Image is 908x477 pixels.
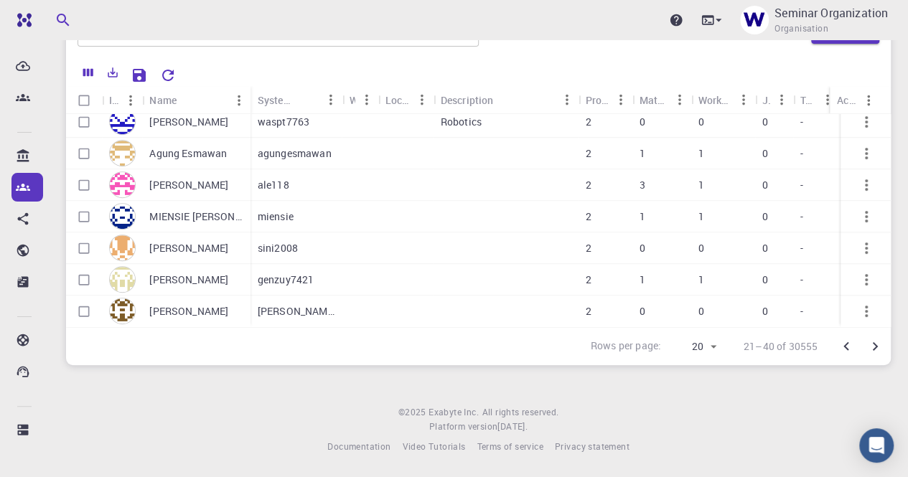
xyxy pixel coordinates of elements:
[258,178,289,192] p: ale118
[402,440,465,452] span: Video Tutorials
[327,440,390,452] span: Documentation
[762,115,768,129] p: 0
[832,332,861,361] button: Go to previous page
[100,61,125,84] button: Export
[640,146,645,161] p: 1
[586,209,591,224] p: 2
[698,178,704,192] p: 1
[609,88,632,111] button: Menu
[800,273,803,287] p: -
[350,86,355,114] div: Web
[859,428,894,463] div: Open Intercom Messenger
[342,86,378,114] div: Web
[793,86,839,114] div: Teams
[11,13,32,27] img: logo
[586,304,591,318] p: 2
[698,209,704,224] p: 1
[632,86,691,114] div: Materials
[29,10,80,23] span: Support
[770,88,793,111] button: Menu
[698,273,704,287] p: 1
[586,115,591,129] p: 2
[109,86,119,114] div: Icon
[800,86,816,114] div: Teams
[698,86,732,114] div: Workflows
[109,266,136,293] img: avatar
[830,86,880,114] div: Actions
[755,86,793,114] div: Jobs
[586,86,609,114] div: Projects
[258,304,335,318] p: [PERSON_NAME]
[149,86,177,114] div: Name
[762,241,768,255] p: 0
[142,86,250,114] div: Name
[319,88,342,111] button: Menu
[355,88,378,111] button: Menu
[800,304,803,318] p: -
[667,336,721,357] div: 20
[861,332,889,361] button: Go to next page
[477,440,543,454] a: Terms of service
[762,273,768,287] p: 0
[76,61,100,84] button: Columns
[698,115,704,129] p: 0
[762,86,770,114] div: Jobs
[149,273,228,287] p: [PERSON_NAME]
[586,241,591,255] p: 2
[691,86,755,114] div: Workflows
[640,241,645,255] p: 0
[555,440,629,452] span: Privacy statement
[668,88,691,111] button: Menu
[762,146,768,161] p: 0
[762,304,768,318] p: 0
[640,304,645,318] p: 0
[800,178,803,192] p: -
[497,420,528,432] span: [DATE] .
[732,88,755,111] button: Menu
[640,115,645,129] p: 0
[857,89,880,112] button: Menu
[149,241,228,255] p: [PERSON_NAME]
[258,86,296,114] div: System Name
[482,405,558,420] span: All rights reserved.
[441,86,494,114] div: Description
[429,420,497,434] span: Platform version
[441,115,482,129] p: Robotics
[555,440,629,454] a: Privacy statement
[327,440,390,454] a: Documentation
[640,209,645,224] p: 1
[586,146,591,161] p: 2
[740,6,769,34] img: Seminar Organization
[774,4,888,22] p: Seminar Organization
[586,178,591,192] p: 2
[109,140,136,166] img: avatar
[640,273,645,287] p: 1
[774,22,828,36] span: Organisation
[258,115,309,129] p: waspt7763
[402,440,465,454] a: Video Tutorials
[816,88,839,111] button: Menu
[411,88,434,111] button: Menu
[149,178,228,192] p: [PERSON_NAME]
[800,209,803,224] p: -
[125,61,154,90] button: Save Explorer Settings
[109,235,136,261] img: avatar
[149,146,227,161] p: Agung Esmawan
[800,241,803,255] p: -
[149,304,228,318] p: [PERSON_NAME]
[119,89,142,112] button: Menu
[698,146,704,161] p: 1
[109,171,136,198] img: avatar
[258,146,332,161] p: agungesmawan
[109,298,136,324] img: avatar
[640,178,645,192] p: 3
[149,209,243,224] p: MIENSIE [PERSON_NAME]
[429,406,479,417] span: Exabyte Inc.
[762,209,768,224] p: 0
[109,108,136,135] img: avatar
[109,203,136,230] img: avatar
[378,86,434,114] div: Location
[258,209,294,224] p: miensie
[640,86,668,114] div: Materials
[556,88,579,111] button: Menu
